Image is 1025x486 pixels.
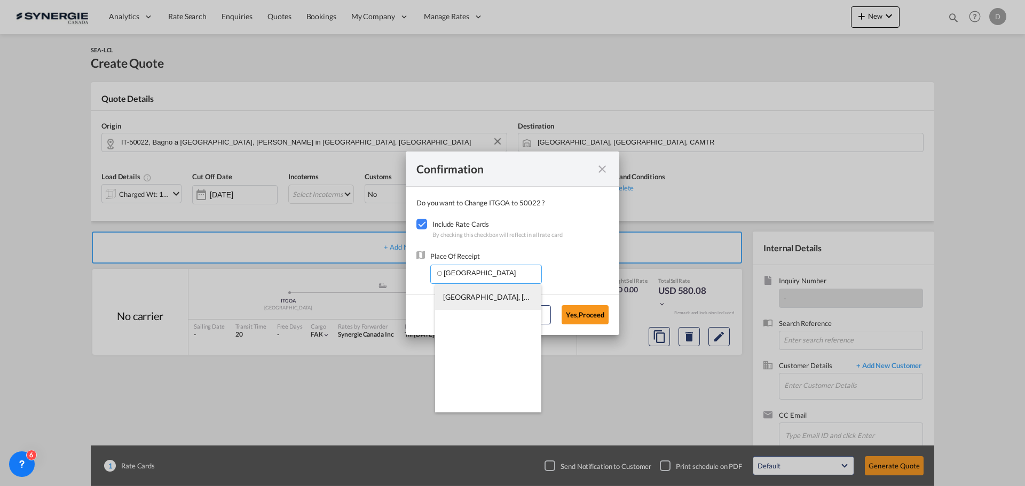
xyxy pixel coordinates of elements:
[596,163,609,176] md-icon: icon-close fg-AAA8AD cursor
[562,305,609,324] button: Yes,Proceed
[436,265,541,281] input: Enter Place Of Receipt
[443,292,833,301] span: [GEOGRAPHIC_DATA], [GEOGRAPHIC_DATA], [GEOGRAPHIC_DATA], [GEOGRAPHIC_DATA], [GEOGRAPHIC_DATA]
[416,251,425,259] img: ic_map_24px.svg
[406,152,619,335] md-dialog: Confirmation Do you ...
[416,219,432,229] md-checkbox: Checkbox No Ink
[432,229,563,240] div: By checking this checkbox will reflect in all rate card
[416,197,609,208] div: Do you want to Change ITGOA to 50022 ?
[432,219,563,229] div: Include Rate Cards
[430,251,542,261] div: Place Of Receipt
[416,162,589,176] div: Confirmation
